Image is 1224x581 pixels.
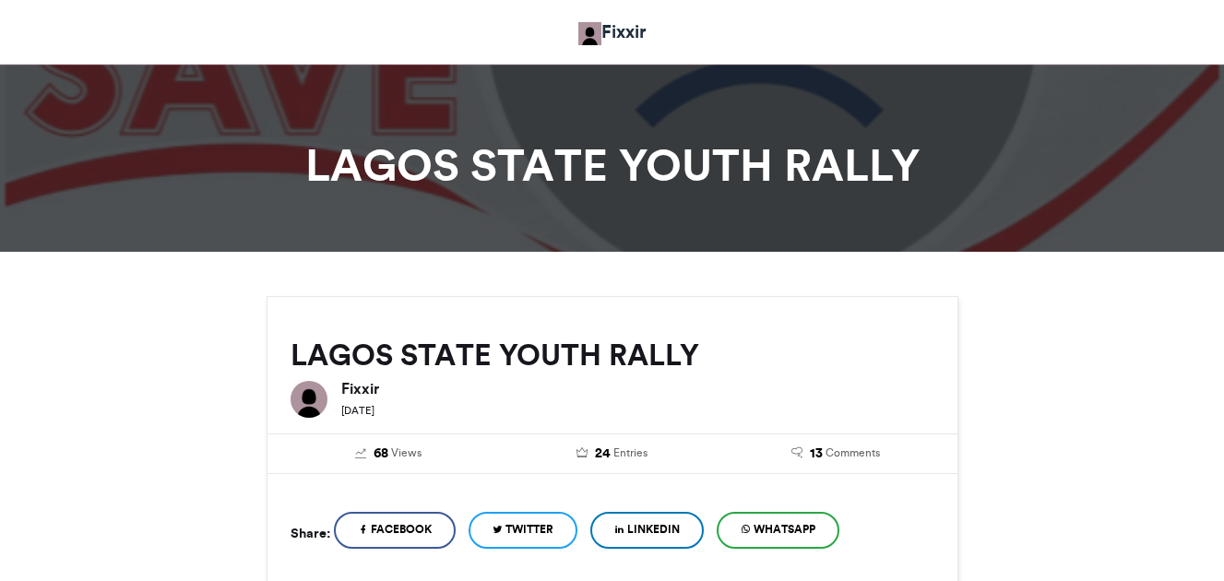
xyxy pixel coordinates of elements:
[738,444,934,464] a: 13 Comments
[291,381,327,418] img: Fixxir
[578,22,601,45] img: DANIEL OBENTEY
[514,444,710,464] a: 24 Entries
[595,444,611,464] span: 24
[371,521,432,538] span: Facebook
[341,404,374,417] small: [DATE]
[101,143,1124,187] h1: LAGOS STATE YOUTH RALLY
[334,512,456,549] a: Facebook
[826,445,880,461] span: Comments
[291,521,330,545] h5: Share:
[469,512,577,549] a: Twitter
[505,521,553,538] span: Twitter
[374,444,388,464] span: 68
[590,512,704,549] a: LinkedIn
[754,521,815,538] span: WhatsApp
[810,444,823,464] span: 13
[627,521,680,538] span: LinkedIn
[291,338,934,372] h2: LAGOS STATE YOUTH RALLY
[578,18,647,45] a: Fixxir
[613,445,648,461] span: Entries
[391,445,422,461] span: Views
[717,512,839,549] a: WhatsApp
[291,444,487,464] a: 68 Views
[341,381,934,396] h6: Fixxir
